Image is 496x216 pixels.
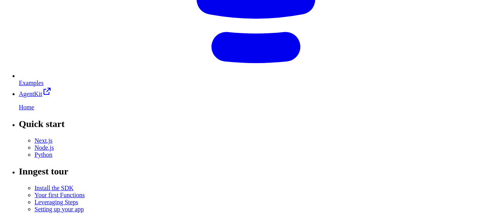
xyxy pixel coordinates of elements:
span: Inngest tour [19,166,68,176]
a: Python [35,151,52,158]
a: Your first Functions [35,192,85,198]
a: AgentKit [19,91,52,97]
a: Leveraging Steps [35,199,78,205]
span: AgentKit [19,91,42,97]
a: Home [19,104,34,111]
a: Install the SDK [35,185,74,191]
a: Next.js [35,137,53,144]
a: Node.js [35,144,54,151]
span: Quick start [19,119,65,129]
a: Setting up your app [35,206,84,212]
a: Examples [19,73,493,86]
